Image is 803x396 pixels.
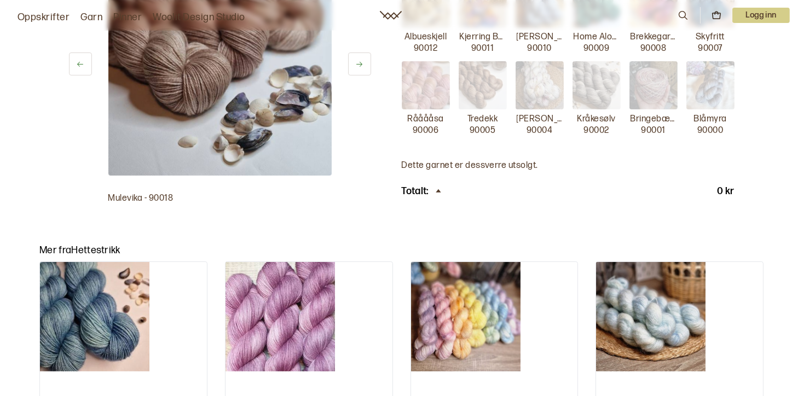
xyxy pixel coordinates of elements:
p: 90011 [471,43,494,55]
img: HS Soft Sock [411,262,521,371]
a: Woolit Design Studio [153,10,245,25]
p: Skyfritt [696,32,725,43]
p: 90001 [641,125,665,137]
p: Logg inn [732,8,790,23]
img: Kråkesølv [573,61,621,109]
p: Home Alone [574,32,620,43]
p: 90007 [698,43,722,55]
p: Mulevika - 90018 [108,193,332,205]
p: Dette garnet er dessverre utsolgt. [402,160,735,172]
p: 90012 [414,43,437,55]
p: Blåmyra [694,114,726,125]
p: 90008 [640,43,666,55]
p: Albueskjell [405,32,447,43]
p: 90002 [584,125,609,137]
p: Totalt: [402,185,429,198]
p: 90010 [527,43,551,55]
p: 90006 [413,125,438,137]
p: Kråkesølv [577,114,615,125]
img: Rååååsa [402,61,450,109]
p: Rååååsa [407,114,443,125]
a: Garn [80,10,102,25]
p: 0 kr [717,185,734,198]
img: Kari [516,61,564,109]
img: Tredekk [459,61,507,109]
p: [PERSON_NAME] [517,32,563,43]
p: Tredekk [467,114,498,125]
img: Bringebæreng [629,61,678,109]
p: 90009 [584,43,609,55]
img: Blåmyra [686,61,735,109]
p: 90004 [527,125,552,137]
button: User dropdown [732,8,790,23]
a: Pinner [113,10,142,25]
a: Oppskrifter [18,10,70,25]
p: Kjerring Bråte [460,32,506,43]
img: HS Silk Mohair [596,262,706,371]
p: Mer fra Hettestrikk [39,244,764,257]
p: 90005 [470,125,495,137]
p: 90000 [697,125,723,137]
img: HS Angel [40,262,149,371]
p: [PERSON_NAME] [517,114,563,125]
div: Totalt: [402,185,444,198]
a: Woolit [380,11,402,20]
p: Brekkegarden [631,32,677,43]
img: HS Silver Sock [226,262,335,371]
p: Bringebæreng [631,114,677,125]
